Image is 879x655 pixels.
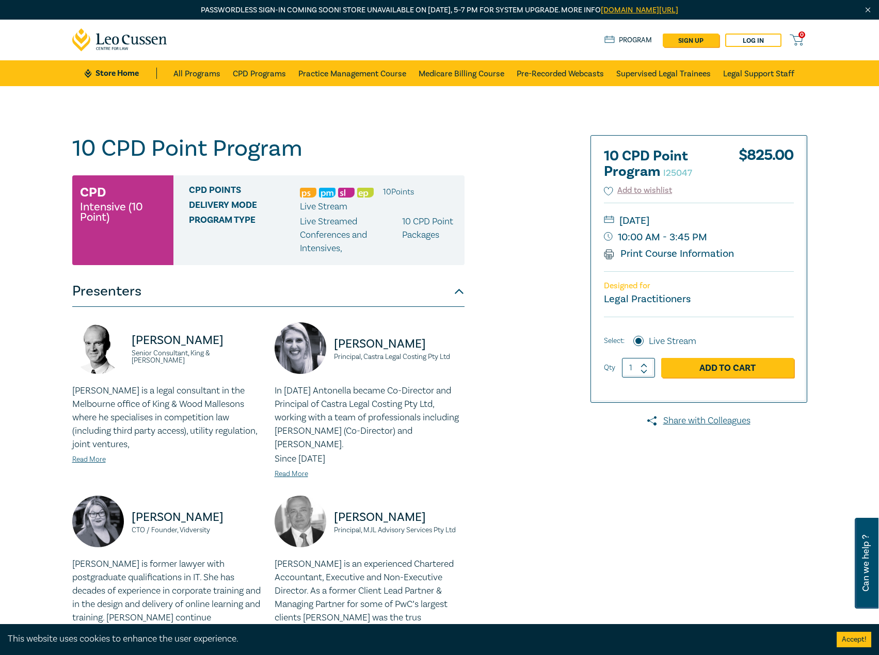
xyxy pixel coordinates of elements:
[663,34,719,47] a: sign up
[275,469,308,479] a: Read More
[604,185,673,196] button: Add to wishlist
[334,336,465,352] p: [PERSON_NAME]
[132,350,262,364] small: Senior Consultant, King & [PERSON_NAME]
[663,167,692,179] small: I25047
[72,5,807,16] p: Passwordless sign-in coming soon! Store unavailable on [DATE], 5–7 PM for system upgrade. More info
[72,384,262,451] p: [PERSON_NAME] is a legal consultant in the Melbourne office of King & Wood Mallesons where he spe...
[80,202,166,222] small: Intensive (10 Point)
[604,335,625,347] span: Select:
[132,509,262,526] p: [PERSON_NAME]
[233,60,286,86] a: CPD Programs
[739,149,794,185] div: $ 825.00
[72,558,262,625] p: [PERSON_NAME] is former lawyer with postgraduate qualifications in IT. She has decades of experie...
[604,281,794,291] p: Designed for
[604,362,615,373] label: Qty
[338,188,355,198] img: Substantive Law
[8,632,821,646] div: This website uses cookies to enhance the user experience.
[298,60,406,86] a: Practice Management Course
[189,200,300,214] span: Delivery Mode
[357,188,374,198] img: Ethics & Professional Responsibility
[334,353,465,361] small: Principal, Castra Legal Costing Pty Ltd
[300,215,403,255] p: Live Streamed Conferences and Intensives ,
[604,35,652,46] a: Program
[275,496,326,547] img: https://s3.ap-southeast-2.amazonaws.com/leo-cussen-store-production-content/Contacts/Mark%20J.%20...
[590,414,807,428] a: Share with Colleagues
[616,60,711,86] a: Supervised Legal Trainees
[604,292,691,306] small: Legal Practitioners
[419,60,504,86] a: Medicare Billing Course
[80,183,106,202] h3: CPD
[275,558,465,625] p: [PERSON_NAME] is an experienced Chartered Accountant, Executive and Non-Executive Director. As a ...
[132,332,262,349] p: [PERSON_NAME]
[622,358,655,378] input: 1
[300,201,347,212] span: Live Stream
[72,276,465,307] button: Presenters
[72,496,124,547] img: https://s3.ap-southeast-2.amazonaws.com/leo-cussen-store-production-content/Contacts/Natalie%20Wi...
[189,215,300,255] span: Program type
[723,60,794,86] a: Legal Support Staff
[275,452,465,466] p: Since [DATE]
[275,322,326,374] img: https://s3.ap-southeast-2.amazonaws.com/leo-cussen-store-production-content/Contacts/Antonella%20...
[275,384,465,451] p: In [DATE] Antonella became Co-Director and Principal of Castra Legal Costing Pty Ltd, working wit...
[861,524,871,602] span: Can we help ?
[383,185,414,199] li: 10 Point s
[604,212,794,229] small: [DATE]
[798,31,805,38] span: 0
[334,509,465,526] p: [PERSON_NAME]
[601,5,678,15] a: [DOMAIN_NAME][URL]
[72,135,465,162] h1: 10 CPD Point Program
[132,527,262,534] small: CTO / Founder, Vidversity
[72,455,106,464] a: Read More
[334,527,465,534] small: Principal, MJL Advisory Services Pty Ltd
[649,335,696,348] label: Live Stream
[864,6,872,14] img: Close
[604,229,794,245] small: 10:00 AM - 3:45 PM
[319,188,335,198] img: Practice Management & Business Skills
[604,149,717,179] h2: 10 CPD Point Program
[300,188,316,198] img: Professional Skills
[402,215,456,255] p: 10 CPD Point Packages
[725,34,781,47] a: Log in
[661,358,794,378] a: Add to Cart
[173,60,220,86] a: All Programs
[837,632,871,647] button: Accept cookies
[604,247,734,260] a: Print Course Information
[189,185,300,199] span: CPD Points
[85,68,156,79] a: Store Home
[72,322,124,374] img: https://s3.ap-southeast-2.amazonaws.com/leo-cussen-store-production-content/Contacts/Andrew%20Mon...
[517,60,604,86] a: Pre-Recorded Webcasts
